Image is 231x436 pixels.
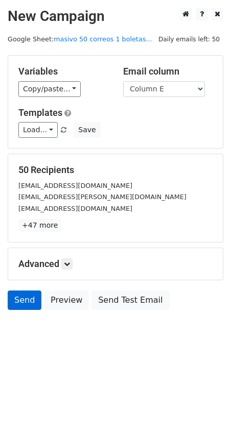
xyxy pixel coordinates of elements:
a: Copy/paste... [18,81,81,97]
a: Send [8,290,41,310]
iframe: Chat Widget [180,387,231,436]
small: [EMAIL_ADDRESS][DOMAIN_NAME] [18,182,132,189]
small: Google Sheet: [8,35,152,43]
span: Daily emails left: 50 [155,34,223,45]
button: Save [74,122,100,138]
h2: New Campaign [8,8,223,25]
div: Widget de chat [180,387,231,436]
a: Templates [18,107,62,118]
a: masivo 50 correos 1 boletas... [54,35,152,43]
small: [EMAIL_ADDRESS][PERSON_NAME][DOMAIN_NAME] [18,193,187,201]
a: Load... [18,122,58,138]
a: Send Test Email [91,290,169,310]
h5: Email column [123,66,213,77]
a: Preview [44,290,89,310]
h5: 50 Recipients [18,164,213,176]
h5: Variables [18,66,108,77]
a: Daily emails left: 50 [155,35,223,43]
small: [EMAIL_ADDRESS][DOMAIN_NAME] [18,205,132,212]
h5: Advanced [18,258,213,270]
a: +47 more [18,219,61,232]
